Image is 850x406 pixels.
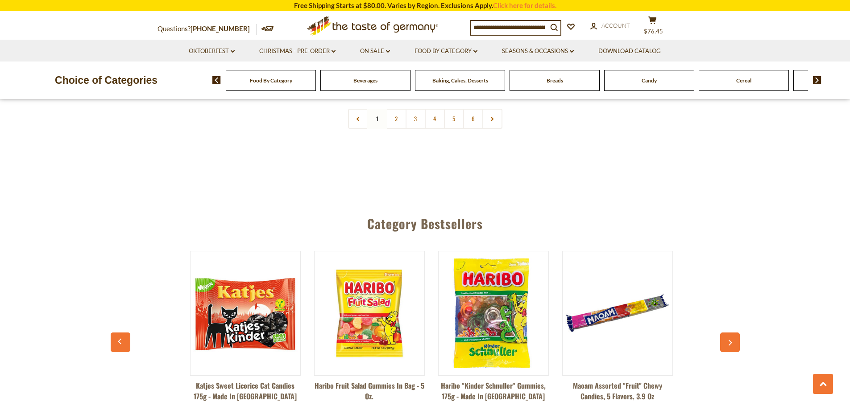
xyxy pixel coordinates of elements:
a: Oktoberfest [189,46,235,56]
a: 5 [444,109,464,129]
a: 3 [406,109,426,129]
p: Questions? [158,23,257,35]
a: Food By Category [250,77,292,84]
a: Seasons & Occasions [502,46,574,56]
a: 2 [386,109,406,129]
a: Cereal [736,77,751,84]
a: Food By Category [415,46,477,56]
div: Category Bestsellers [115,203,735,240]
a: Beverages [353,77,377,84]
a: 4 [425,109,445,129]
img: next arrow [813,76,821,84]
img: Haribo [439,258,548,368]
a: Click here for details. [493,1,556,9]
img: Maoam Assorted [563,258,672,368]
img: Katjes Sweet Licorice Cat Candies 175g - Made in Germany [191,258,300,368]
a: Baking, Cakes, Desserts [432,77,488,84]
a: Breads [547,77,563,84]
a: Download Catalog [598,46,661,56]
button: $76.45 [639,16,666,38]
img: Haribo Fruit Salad Gummies in Bag - 5 oz. [315,258,424,368]
span: Account [601,22,630,29]
a: Account [590,21,630,31]
a: Christmas - PRE-ORDER [259,46,336,56]
a: [PHONE_NUMBER] [191,25,250,33]
img: previous arrow [212,76,221,84]
a: Candy [642,77,657,84]
a: On Sale [360,46,390,56]
a: 6 [463,109,483,129]
span: $76.45 [644,28,663,35]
